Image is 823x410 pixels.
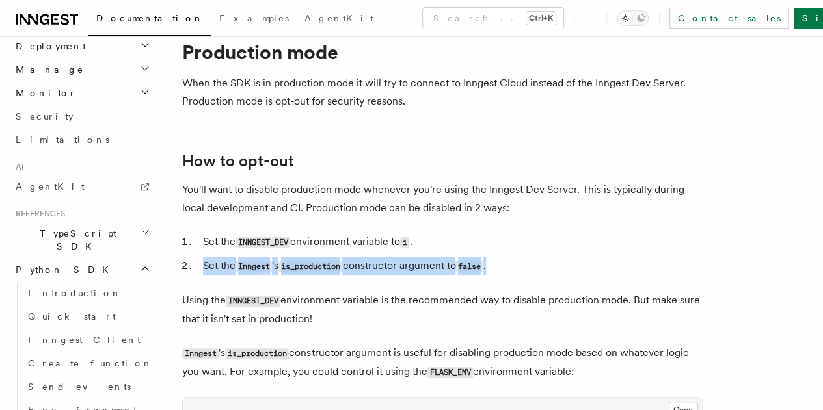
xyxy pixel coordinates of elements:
[10,58,153,81] button: Manage
[10,128,153,151] a: Limitations
[211,4,297,35] a: Examples
[236,261,272,272] code: Inngest
[400,237,409,248] code: 1
[427,367,473,378] code: FLASK_ENV
[88,4,211,36] a: Documentation
[16,135,109,145] span: Limitations
[199,233,703,251] li: Set the environment variable to .
[16,181,85,192] span: AgentKit
[182,181,703,217] p: You'll want to disable production mode whenever you're using the Inngest Dev Server. This is typi...
[182,152,294,170] a: How to opt-out
[182,291,703,328] p: Using the environment variable is the recommended way to disable production mode. But make sure t...
[10,162,24,172] span: AI
[423,8,563,29] button: Search...Ctrl+K
[96,13,204,23] span: Documentation
[10,86,77,99] span: Monitor
[28,335,141,345] span: Inngest Client
[10,81,153,105] button: Monitor
[10,227,141,253] span: TypeScript SDK
[23,281,153,305] a: Introduction
[23,305,153,328] a: Quick start
[28,288,122,298] span: Introduction
[669,8,789,29] a: Contact sales
[526,12,556,25] kbd: Ctrl+K
[297,4,381,35] a: AgentKit
[182,344,703,381] p: 's constructor argument is useful for disabling production mode based on whatever logic you want....
[10,40,86,53] span: Deployment
[28,358,153,368] span: Create function
[236,237,290,248] code: INNGEST_DEV
[23,328,153,352] a: Inngest Client
[16,111,74,122] span: Security
[10,34,153,58] button: Deployment
[182,40,703,64] h1: Production mode
[10,263,116,276] span: Python SDK
[23,352,153,375] a: Create function
[10,63,84,76] span: Manage
[225,348,289,359] code: is_production
[28,381,131,392] span: Send events
[182,74,703,110] p: When the SDK is in production mode it will try to connect to Inngest Cloud instead of the Inngest...
[23,375,153,398] a: Send events
[10,209,65,219] span: References
[28,311,116,322] span: Quick start
[10,258,153,281] button: Python SDK
[219,13,289,23] span: Examples
[182,348,219,359] code: Inngest
[226,296,280,307] code: INNGEST_DEV
[304,13,373,23] span: AgentKit
[617,10,649,26] button: Toggle dark mode
[10,105,153,128] a: Security
[455,261,483,272] code: false
[199,257,703,275] li: Set the 's constructor argument to .
[10,222,153,258] button: TypeScript SDK
[10,175,153,198] a: AgentKit
[278,261,342,272] code: is_production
